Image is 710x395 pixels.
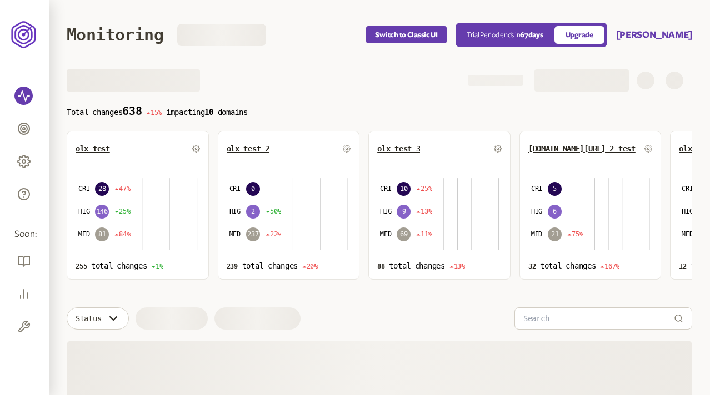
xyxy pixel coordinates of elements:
[528,144,636,153] button: [DOMAIN_NAME][URL] 2 test
[449,262,465,270] span: 13%
[114,207,130,216] span: 25%
[302,262,318,270] span: 20%
[380,184,391,193] span: CRI
[229,230,241,239] span: MED
[416,230,432,239] span: 11%
[114,230,130,239] span: 84%
[397,227,411,241] span: 69
[266,207,281,216] span: 50%
[76,144,110,153] button: olx test
[682,207,693,216] span: HIG
[227,261,351,271] p: total changes
[227,144,269,153] button: olx test 2
[246,182,260,196] span: 0
[548,182,562,196] span: 5
[122,104,142,118] span: 638
[95,227,109,241] span: 81
[528,261,653,271] p: total changes
[114,184,130,193] span: 47%
[76,262,87,270] span: 255
[528,262,536,270] span: 32
[366,26,446,43] button: Switch to Classic UI
[380,207,391,216] span: HIG
[246,227,260,241] span: 237
[76,261,200,271] p: total changes
[467,31,543,39] p: Trial Period ends in
[554,26,604,44] a: Upgrade
[227,262,238,270] span: 239
[679,262,687,270] span: 12
[229,184,241,193] span: CRI
[67,307,129,330] button: Status
[520,31,543,39] span: 67 days
[380,230,391,239] span: MED
[95,182,109,196] span: 28
[616,28,692,42] button: [PERSON_NAME]
[682,184,693,193] span: CRI
[523,308,674,329] input: Search
[377,262,385,270] span: 88
[682,230,693,239] span: MED
[416,207,432,216] span: 13%
[397,205,411,219] span: 9
[95,205,109,219] span: 146
[246,205,260,219] span: 2
[377,261,502,271] p: total changes
[67,105,692,118] p: Total changes impacting domains
[548,205,562,219] span: 6
[146,109,162,117] span: 15%
[377,144,420,153] button: olx test 3
[548,227,562,241] span: 21
[266,230,281,239] span: 22%
[78,230,89,239] span: MED
[78,207,89,216] span: HIG
[531,207,542,216] span: HIG
[151,262,163,270] span: 1%
[76,314,101,323] span: Status
[600,262,619,270] span: 167%
[416,184,432,193] span: 25%
[67,25,163,44] h1: Monitoring
[567,230,583,239] span: 75%
[531,230,542,239] span: MED
[531,184,542,193] span: CRI
[204,108,213,117] span: 10
[14,228,34,241] span: Soon:
[397,182,411,196] span: 10
[229,207,241,216] span: HIG
[78,184,89,193] span: CRI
